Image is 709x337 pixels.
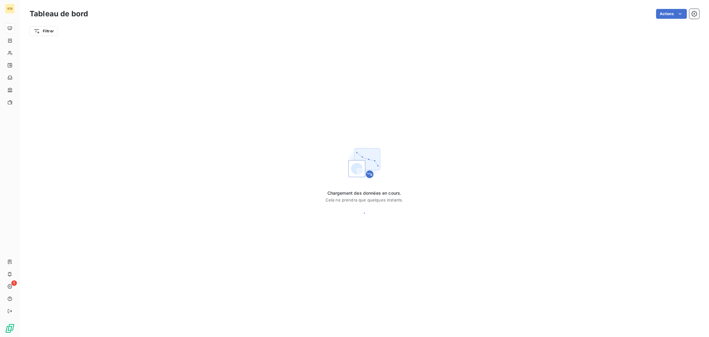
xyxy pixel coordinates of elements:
span: Cela ne prendra que quelques instants. [326,197,403,202]
a: 1 [5,282,14,291]
span: 1 [11,280,17,286]
h3: Tableau de bord [30,8,88,19]
button: Actions [656,9,687,19]
img: Logo LeanPay [5,323,15,333]
button: Filtrer [30,26,58,36]
span: Chargement des données en cours. [326,190,403,196]
img: First time [345,143,384,183]
div: KN [5,4,15,14]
